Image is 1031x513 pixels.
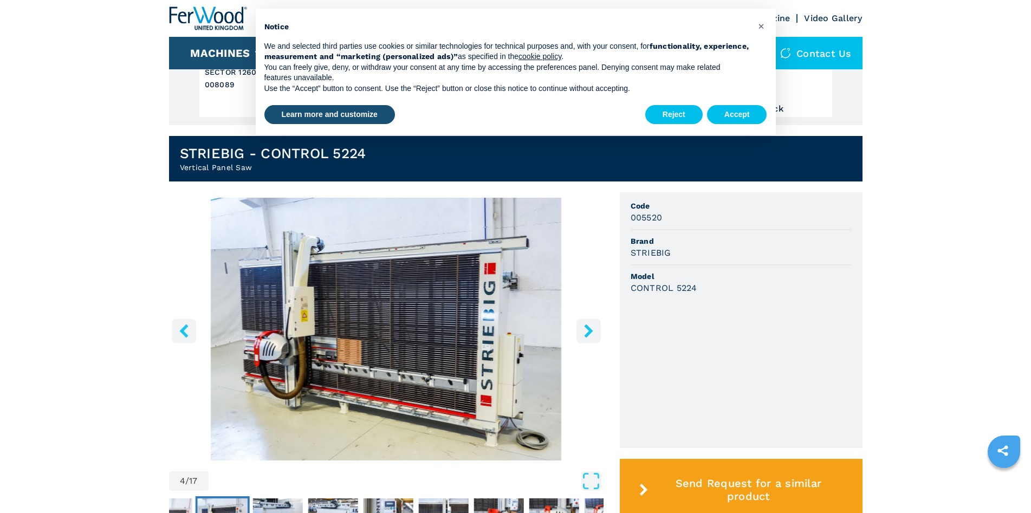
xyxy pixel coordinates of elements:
a: Video Gallery [804,13,862,23]
h3: HOLZHER SECTOR 1260 AUTOMATIC 008089 [205,54,333,91]
span: Send Request for a similar product [652,477,844,503]
button: Machines [190,47,250,60]
h2: Notice [264,22,750,33]
span: Code [631,200,852,211]
span: × [758,20,764,33]
h3: CONTROL 5224 [631,282,697,294]
button: Close this notice [753,17,770,35]
button: Accept [707,105,767,125]
h2: Vertical Panel Saw [180,162,366,173]
span: Model [631,271,852,282]
button: right-button [576,319,601,343]
h1: STRIEBIG - CONTROL 5224 [180,145,366,162]
p: We and selected third parties use cookies or similar technologies for technical purposes and, wit... [264,41,750,62]
span: Brand [631,236,852,246]
p: You can freely give, deny, or withdraw your consent at any time by accessing the preferences pane... [264,62,750,83]
a: cookie policy [518,52,561,61]
strong: functionality, experience, measurement and “marketing (personalized ads)” [264,42,749,61]
div: Contact us [769,37,863,69]
button: left-button [172,319,196,343]
button: Reject [645,105,703,125]
span: / [185,477,189,485]
button: Open Fullscreen [211,471,601,491]
div: Go to Slide 4 [169,198,604,460]
img: Contact us [780,48,791,59]
img: Vertical Panel Saw STRIEBIG CONTROL 5224 [169,198,604,460]
h3: 005520 [631,211,663,224]
iframe: Chat [985,464,1023,505]
img: Ferwood [169,7,247,30]
a: sharethis [989,437,1016,464]
button: Learn more and customize [264,105,395,125]
h3: STRIEBIG [631,246,671,259]
span: 17 [189,477,198,485]
span: 4 [180,477,185,485]
p: Use the “Accept” button to consent. Use the “Reject” button or close this notice to continue with... [264,83,750,94]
